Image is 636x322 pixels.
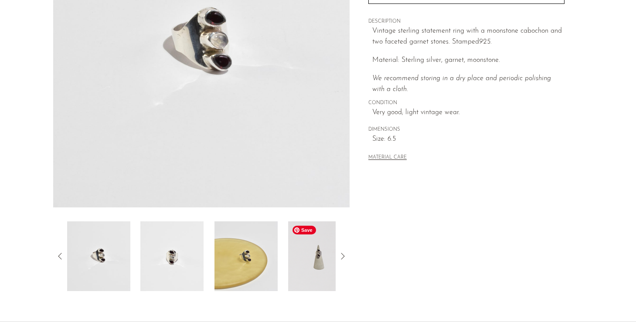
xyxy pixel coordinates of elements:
span: Save [292,226,316,234]
p: Material: Sterling silver, garnet, moonstone. [372,55,565,66]
span: DESCRIPTION [368,18,565,26]
button: MATERIAL CARE [368,155,407,161]
span: DIMENSIONS [368,126,565,134]
img: Moonstone Garnet Ring [288,221,351,291]
i: We recommend storing in a dry place and periodic polishing with a cloth. [372,75,551,93]
img: Moonstone Garnet Ring [214,221,278,291]
img: Moonstone Garnet Ring [140,221,204,291]
span: Size: 6.5 [372,134,565,145]
p: Vintage sterling statement ring with a moonstone cabochon and two faceted garnet stones. Stamped [372,26,565,48]
span: Very good; light vintage wear. [372,107,565,119]
span: CONDITION [368,99,565,107]
em: 925. [479,38,492,45]
img: Moonstone Garnet Ring [67,221,130,291]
